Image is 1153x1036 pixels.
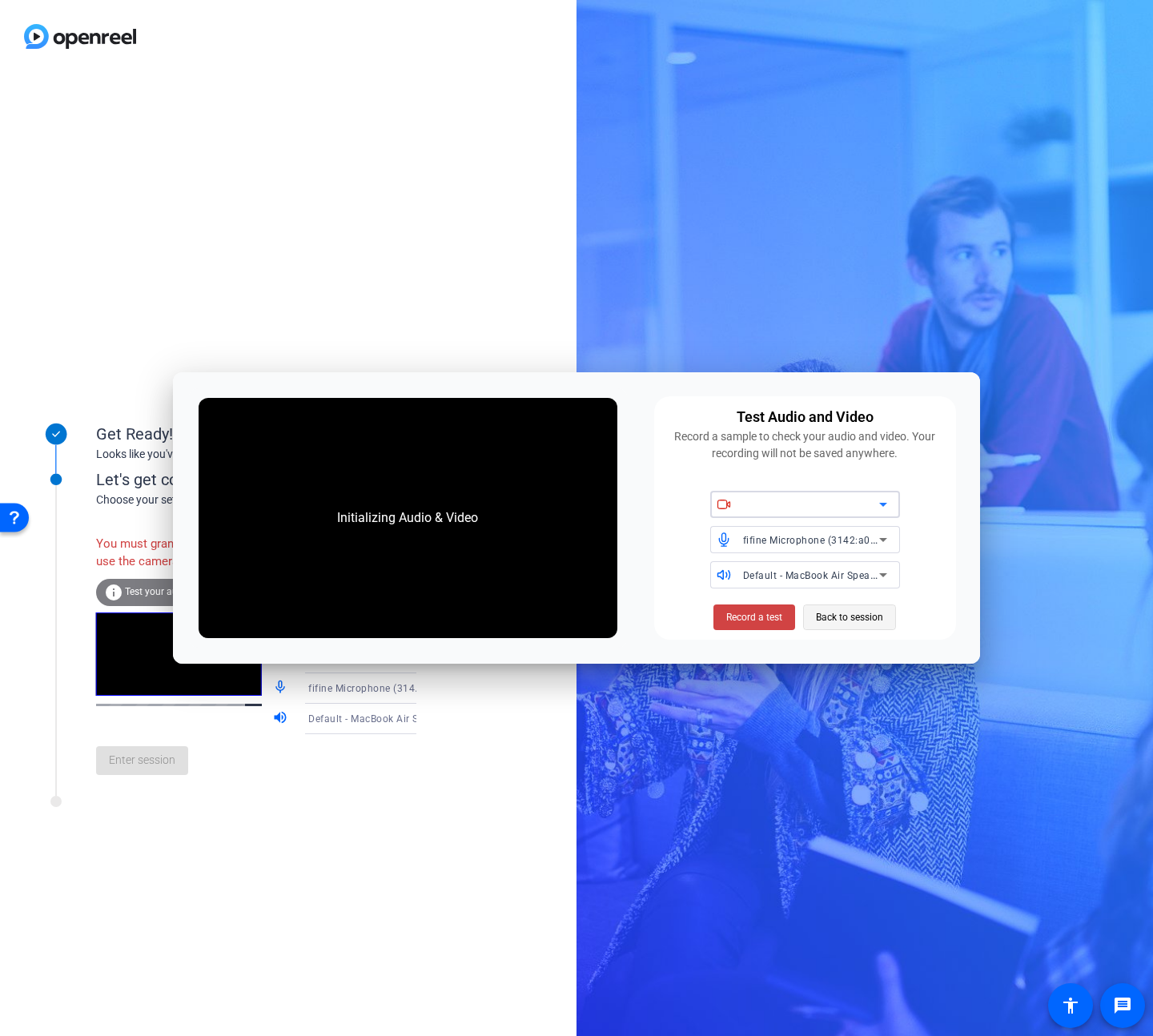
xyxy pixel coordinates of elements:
span: Test your audio and video [125,586,236,597]
span: fifine Microphone (3142:a010) [743,533,886,546]
mat-icon: mic_none [272,679,291,698]
button: Record a test [713,604,795,630]
span: Record a test [726,610,782,624]
span: Default - MacBook Air Speakers (Built-in) [743,568,933,581]
mat-icon: volume_up [272,709,291,729]
button: Back to session [803,604,896,630]
span: fifine Microphone (3142:a010) [308,681,452,694]
span: Back to session [816,602,883,632]
mat-icon: message [1113,996,1132,1015]
mat-icon: info [104,583,123,602]
div: Test Audio and Video [737,406,874,428]
div: Initializing Audio & Video [321,492,494,544]
span: Default - MacBook Air Speakers (Built-in) [308,712,498,725]
div: Looks like you've been invited to join [96,446,416,463]
mat-icon: accessibility [1061,996,1080,1015]
div: You must grant permissions to use the camera. [96,527,272,579]
div: Let's get connected. [96,468,449,492]
div: Choose your settings [96,492,449,508]
div: Record a sample to check your audio and video. Your recording will not be saved anywhere. [664,428,946,462]
div: Get Ready! [96,422,416,446]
